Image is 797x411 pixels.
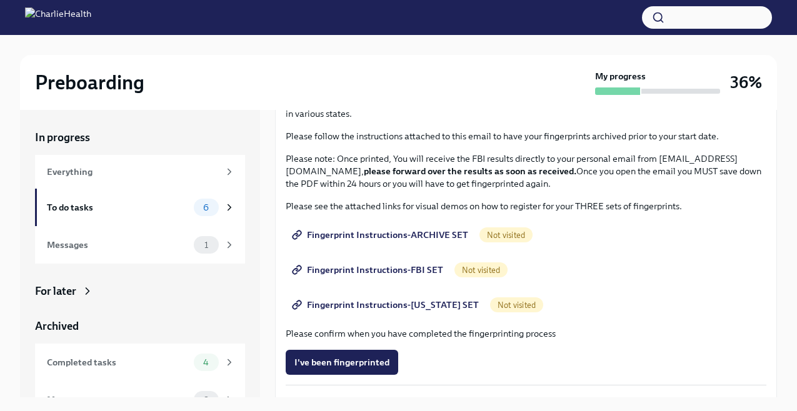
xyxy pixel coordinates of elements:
a: Fingerprint Instructions-FBI SET [286,257,452,282]
div: Messages [47,238,189,252]
span: Not visited [490,300,543,310]
a: For later [35,284,245,299]
strong: If you live in [US_STATE] [286,396,386,407]
a: Completed tasks4 [35,344,245,381]
strong: My progress [595,70,646,82]
span: Fingerprint Instructions-ARCHIVE SET [294,229,468,241]
span: Fingerprint Instructions-[US_STATE] SET [294,299,479,311]
button: I've been fingerprinted [286,350,398,375]
span: I've been fingerprinted [294,356,389,369]
a: In progress [35,130,245,145]
strong: please forward over the results as soon as received. [364,166,576,177]
p: , please use this set of instructions instead! [286,395,766,408]
span: Fingerprint Instructions-FBI SET [294,264,443,276]
p: Please follow the instructions attached to this email to have your fingerprints archived prior to... [286,130,766,142]
span: 6 [196,203,216,212]
img: CharlieHealth [25,7,91,27]
a: Archived [35,319,245,334]
span: Not visited [479,230,533,240]
a: Everything [35,155,245,189]
a: Fingerprint Instructions-[US_STATE] SET [286,292,488,317]
a: To do tasks6 [35,189,245,226]
h2: Preboarding [35,70,144,95]
span: 1 [197,240,216,250]
div: For later [35,284,76,299]
div: Completed tasks [47,355,189,369]
p: Please note: Once printed, You will receive the FBI results directly to your personal email from ... [286,152,766,190]
span: 4 [196,358,216,367]
div: To do tasks [47,201,189,214]
span: 0 [196,395,217,405]
a: Fingerprint Instructions-ARCHIVE SET [286,222,477,247]
p: Please see the attached links for visual demos on how to register for your THREE sets of fingerpr... [286,200,766,212]
p: Please confirm when you have completed the fingerprinting process [286,327,766,340]
span: Not visited [454,265,508,275]
a: Messages1 [35,226,245,264]
h3: 36% [730,71,762,94]
div: Everything [47,165,219,179]
div: Messages [47,393,189,407]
